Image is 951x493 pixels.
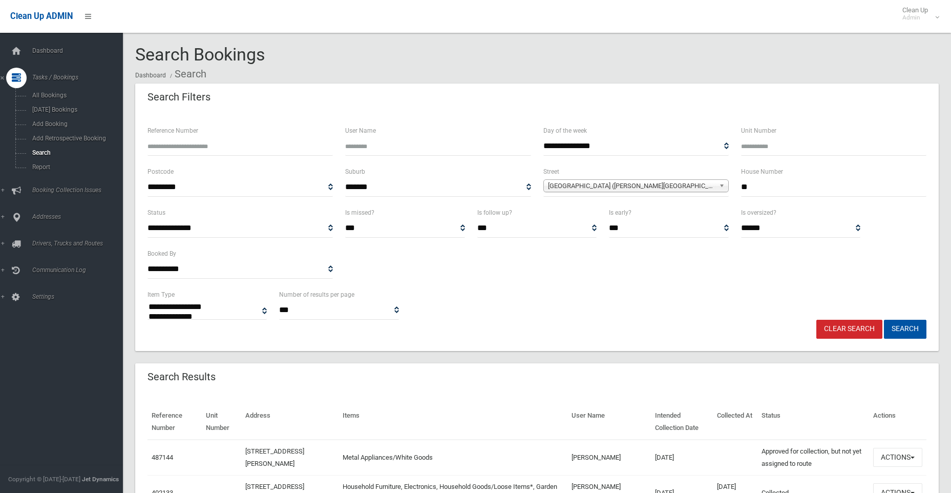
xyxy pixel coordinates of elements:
label: Suburb [345,166,365,177]
span: Clean Up ADMIN [10,11,73,21]
span: Clean Up [897,6,938,22]
span: Drivers, Trucks and Routes [29,240,131,247]
span: Settings [29,293,131,300]
button: Actions [873,448,922,467]
span: Search [29,149,122,156]
th: Address [241,404,338,440]
td: Metal Appliances/White Goods [339,440,568,476]
label: Is early? [609,207,631,218]
label: User Name [345,125,376,136]
a: Clear Search [816,320,882,339]
a: 487144 [152,454,173,461]
label: Item Type [147,289,175,300]
span: All Bookings [29,92,122,99]
span: Copyright © [DATE]-[DATE] [8,476,80,483]
label: Number of results per page [279,289,354,300]
th: Reference Number [147,404,202,440]
span: Booking Collection Issues [29,187,131,194]
label: Is follow up? [477,207,512,218]
span: Communication Log [29,266,131,274]
span: Addresses [29,213,131,220]
button: Search [884,320,926,339]
td: [DATE] [651,440,713,476]
label: Street [543,166,559,177]
label: Unit Number [741,125,776,136]
label: Day of the week [543,125,587,136]
label: Status [147,207,165,218]
td: [PERSON_NAME] [567,440,650,476]
label: Reference Number [147,125,198,136]
li: Search [167,65,206,84]
header: Search Results [135,367,228,387]
span: [GEOGRAPHIC_DATA] ([PERSON_NAME][GEOGRAPHIC_DATA]) [548,180,715,192]
span: Add Booking [29,120,122,128]
label: House Number [741,166,783,177]
td: Approved for collection, but not yet assigned to route [757,440,869,476]
th: Collected At [713,404,757,440]
span: Tasks / Bookings [29,74,131,81]
span: Dashboard [29,47,131,54]
th: Items [339,404,568,440]
th: Actions [869,404,926,440]
span: Search Bookings [135,44,265,65]
small: Admin [902,14,928,22]
span: Report [29,163,122,171]
th: Unit Number [202,404,242,440]
label: Is missed? [345,207,374,218]
th: User Name [567,404,650,440]
a: Dashboard [135,72,166,79]
header: Search Filters [135,87,223,107]
label: Booked By [147,248,176,259]
label: Postcode [147,166,174,177]
th: Status [757,404,869,440]
th: Intended Collection Date [651,404,713,440]
strong: Jet Dynamics [82,476,119,483]
span: Add Retrospective Booking [29,135,122,142]
a: [STREET_ADDRESS][PERSON_NAME] [245,447,304,467]
label: Is oversized? [741,207,776,218]
span: [DATE] Bookings [29,106,122,113]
